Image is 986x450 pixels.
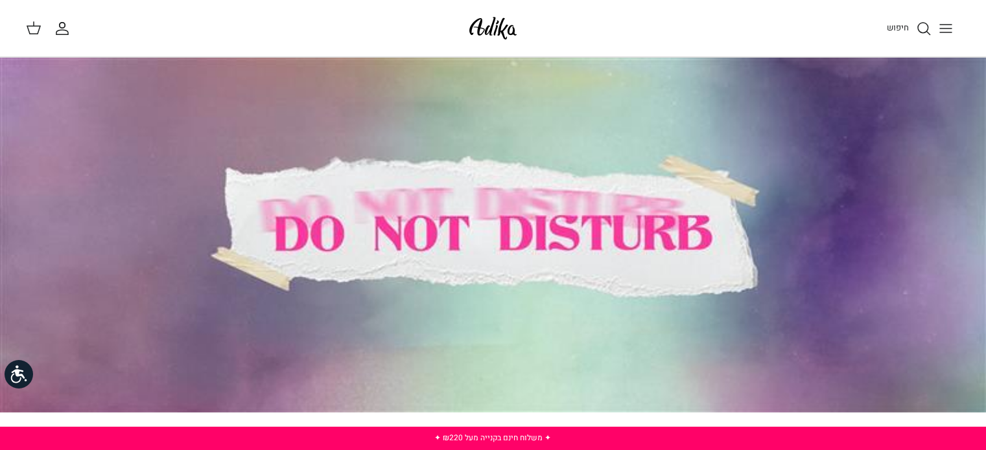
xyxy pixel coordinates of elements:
[887,21,932,36] a: חיפוש
[465,13,521,43] img: Adika IL
[932,14,960,43] button: Toggle menu
[887,21,909,34] span: חיפוש
[54,21,75,36] a: החשבון שלי
[434,432,551,444] a: ✦ משלוח חינם בקנייה מעל ₪220 ✦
